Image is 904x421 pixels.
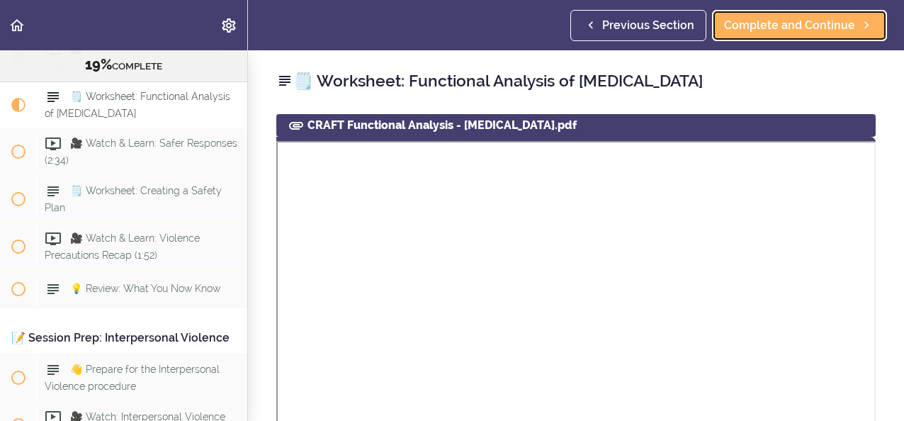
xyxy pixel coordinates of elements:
a: Previous Section [570,10,706,41]
span: 🗒️ Worksheet: Functional Analysis of [MEDICAL_DATA] [45,91,230,118]
span: 🗒️ Worksheet: Creating a Safety Plan [45,185,222,213]
span: 👋 Prepare for the Interpersonal Violence procedure [45,364,220,391]
span: 🎥 Watch & Learn: Safer Responses (2:34) [45,137,237,165]
span: Previous Section [602,17,694,34]
h2: 🗒️ Worksheet: Functional Analysis of [MEDICAL_DATA] [276,69,876,93]
div: CRAFT Functional Analysis - [MEDICAL_DATA].pdf [276,114,876,137]
svg: Settings Menu [220,17,237,34]
span: 19% [85,56,112,73]
span: Complete and Continue [724,17,855,34]
svg: Back to course curriculum [9,17,26,34]
div: COMPLETE [18,56,230,74]
span: 🎥 Watch & Learn: Violence Precautions Recap (1:52) [45,232,200,260]
span: 💡 Review: What You Now Know [70,283,220,294]
a: Complete and Continue [712,10,887,41]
